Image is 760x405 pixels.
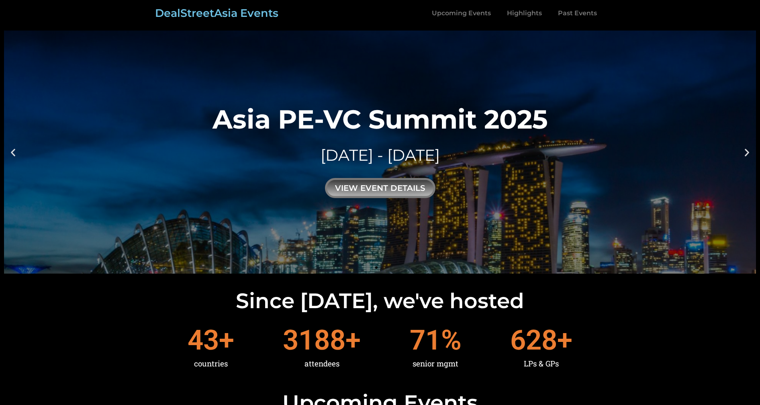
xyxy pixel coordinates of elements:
span: 43 [188,326,219,354]
a: Past Events [550,4,605,22]
a: DealStreetAsia Events [155,6,278,20]
a: Asia PE-VC Summit 2025[DATE] - [DATE]view event details [4,31,756,274]
span: + [557,326,572,354]
span: Go to slide 2 [382,266,385,269]
span: + [219,326,234,354]
div: attendees [283,354,361,373]
div: view event details [325,178,435,198]
span: 71 [410,326,441,354]
span: 3188 [283,326,345,354]
span: Go to slide 1 [375,266,378,269]
span: + [345,326,361,354]
a: Upcoming Events [424,4,499,22]
span: 628 [510,326,557,354]
h2: Since [DATE], we've hosted [4,290,756,311]
span: % [441,326,462,354]
div: senior mgmt [410,354,462,373]
div: Next slide [742,147,752,157]
div: Asia PE-VC Summit 2025 [212,106,548,132]
div: [DATE] - [DATE] [212,144,548,166]
div: Previous slide [8,147,18,157]
a: Highlights [499,4,550,22]
div: countries [188,354,234,373]
div: LPs & GPs [510,354,572,373]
